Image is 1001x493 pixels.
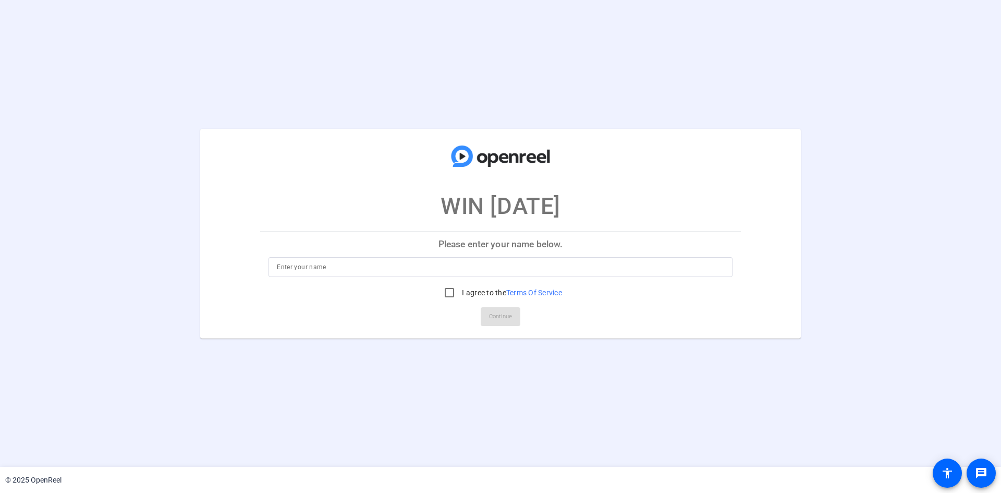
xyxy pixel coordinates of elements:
mat-icon: accessibility [941,467,954,479]
p: WIN [DATE] [441,189,560,223]
a: Terms Of Service [506,288,562,297]
p: Please enter your name below. [260,232,741,257]
mat-icon: message [975,467,987,479]
div: © 2025 OpenReel [5,475,62,486]
input: Enter your name [277,261,724,273]
label: I agree to the [460,287,562,298]
img: company-logo [448,139,553,173]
